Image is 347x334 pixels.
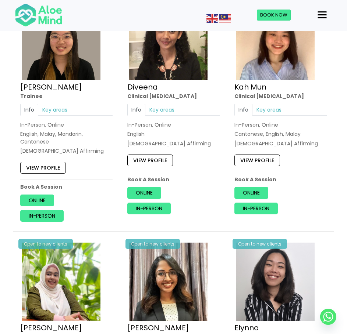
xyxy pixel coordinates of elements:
[20,82,82,92] a: [PERSON_NAME]
[22,243,100,321] img: Shaheda Counsellor
[127,176,220,183] p: Book A Session
[219,14,231,23] img: ms
[234,155,280,166] a: View profile
[234,140,327,147] div: [DEMOGRAPHIC_DATA] Affirming
[127,203,171,214] a: In-person
[236,2,315,80] img: Kah Mun-profile-crop-300×300
[20,130,113,145] p: English, Malay, Mandarin, Cantonese
[125,239,180,249] div: Open to new clients
[20,92,113,100] div: Trainee
[206,15,219,22] a: English
[234,176,327,183] p: Book A Session
[129,2,208,80] img: IMG_1660 – Diveena Nair
[20,147,113,155] div: [DEMOGRAPHIC_DATA] Affirming
[20,195,54,206] a: Online
[20,184,113,191] p: Book A Session
[127,187,161,199] a: Online
[234,203,278,214] a: In-person
[145,104,178,116] a: Key areas
[315,9,330,21] button: Menu
[38,104,71,116] a: Key areas
[234,92,327,100] div: Clinical [MEDICAL_DATA]
[20,104,38,116] a: Info
[234,323,259,333] a: Elynna
[127,92,220,100] div: Clinical [MEDICAL_DATA]
[219,15,231,22] a: Malay
[127,130,220,138] p: English
[320,309,336,325] a: Whatsapp
[129,243,208,321] img: croped-Anita_Profile-photo-300×300
[234,187,268,199] a: Online
[20,323,82,333] a: [PERSON_NAME]
[234,121,327,128] div: In-Person, Online
[18,239,73,249] div: Open to new clients
[127,140,220,147] div: [DEMOGRAPHIC_DATA] Affirming
[22,2,100,80] img: Profile – Xin Yi
[252,104,286,116] a: Key areas
[20,162,66,174] a: View profile
[234,130,327,138] p: Cantonese, English, Malay
[260,11,287,18] span: Book Now
[127,82,158,92] a: Diveena
[127,121,220,128] div: In-Person, Online
[20,210,64,222] a: In-person
[15,3,63,27] img: Aloe mind Logo
[206,14,218,23] img: en
[127,323,189,333] a: [PERSON_NAME]
[234,82,266,92] a: Kah Mun
[127,155,173,166] a: View profile
[257,10,291,21] a: Book Now
[236,243,315,321] img: Elynna Counsellor
[233,239,287,249] div: Open to new clients
[234,104,252,116] a: Info
[127,104,145,116] a: Info
[20,121,113,128] div: In-Person, Online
